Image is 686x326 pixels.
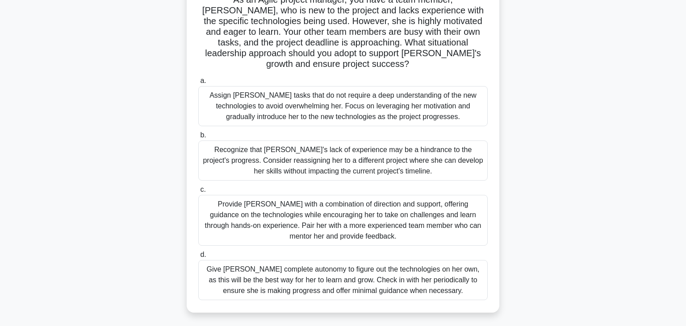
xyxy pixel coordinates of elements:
[200,251,206,258] span: d.
[200,77,206,84] span: a.
[198,140,488,181] div: Recognize that [PERSON_NAME]'s lack of experience may be a hindrance to the project's progress. C...
[198,195,488,246] div: Provide [PERSON_NAME] with a combination of direction and support, offering guidance on the techn...
[198,86,488,126] div: Assign [PERSON_NAME] tasks that do not require a deep understanding of the new technologies to av...
[200,186,205,193] span: c.
[200,131,206,139] span: b.
[198,260,488,300] div: Give [PERSON_NAME] complete autonomy to figure out the technologies on her own, as this will be t...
